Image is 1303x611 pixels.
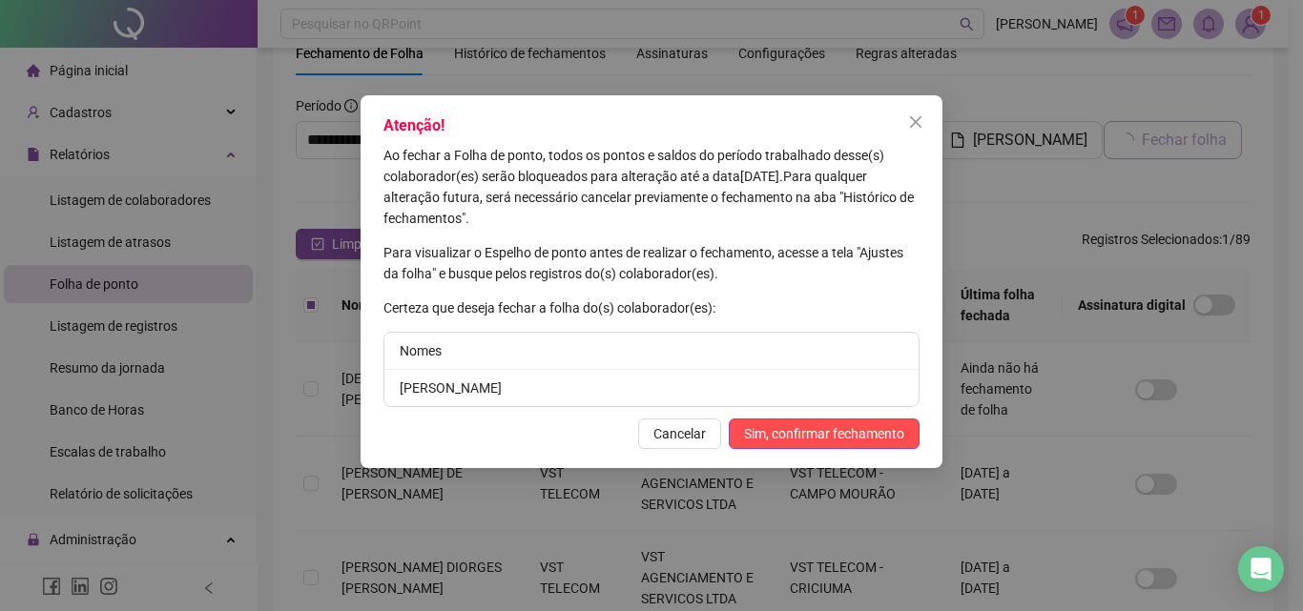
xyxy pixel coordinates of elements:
[653,423,706,444] span: Cancelar
[908,114,923,130] span: close
[729,418,920,449] button: Sim, confirmar fechamento
[383,148,884,184] span: Ao fechar a Folha de ponto, todos os pontos e saldos do período trabalhado desse(s) colaborador(e...
[638,418,721,449] button: Cancelar
[383,300,715,316] span: Certeza que deseja fechar a folha do(s) colaborador(es):
[383,116,445,134] span: Atenção!
[383,145,920,229] p: [DATE] .
[384,370,919,406] li: [PERSON_NAME]
[1238,546,1284,592] div: Open Intercom Messenger
[383,169,914,226] span: Para qualquer alteração futura, será necessário cancelar previamente o fechamento na aba "Históri...
[383,245,903,281] span: Para visualizar o Espelho de ponto antes de realizar o fechamento, acesse a tela "Ajustes da folh...
[744,423,904,444] span: Sim, confirmar fechamento
[900,107,931,137] button: Close
[400,343,442,358] span: Nomes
